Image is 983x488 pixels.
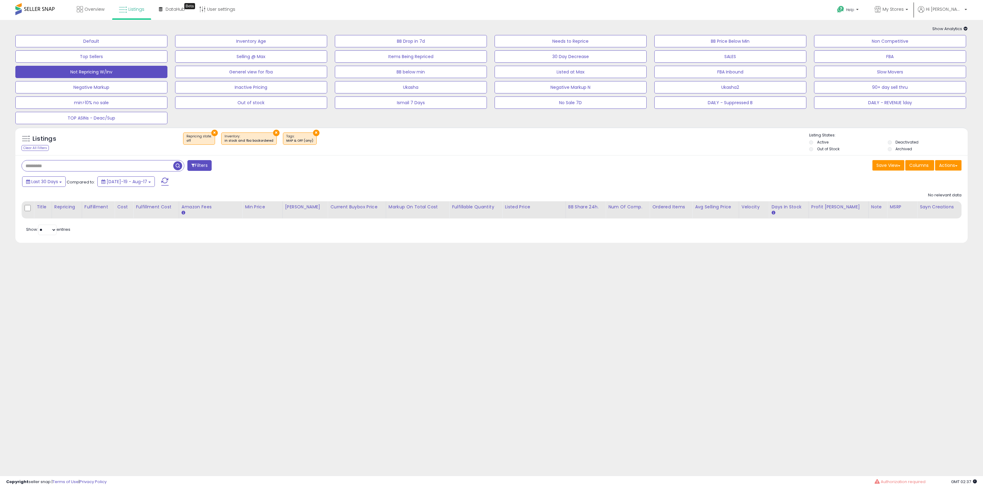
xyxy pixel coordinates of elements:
[608,204,647,210] div: Num of Comp.
[67,179,95,185] span: Compared to:
[917,201,961,218] th: CSV column name: cust_attr_5_Sayn Creations
[335,81,487,93] button: Ukasha
[335,66,487,78] button: BB below min
[31,179,58,185] span: Last 30 Days
[895,146,912,152] label: Archived
[37,204,49,210] div: Title
[15,35,167,47] button: Default
[809,132,968,138] p: Listing States:
[817,140,828,145] label: Active
[175,66,327,78] button: Generel view for fba
[883,6,904,12] span: My Stores
[814,35,966,47] button: Non Competitive
[654,96,806,109] button: DAILY - Suppressed B
[175,96,327,109] button: Out of stock
[22,176,66,187] button: Last 30 Days
[84,6,104,12] span: Overview
[128,6,144,12] span: Listings
[136,204,176,210] div: Fulfillment Cost
[15,96,167,109] button: min>10% no sale
[245,204,280,210] div: Min Price
[817,146,840,152] label: Out of Stock
[871,204,885,210] div: Note
[286,134,313,143] span: Tags :
[175,35,327,47] button: Inventory Age
[495,81,647,93] button: Negative Markup N
[389,204,447,210] div: Markup on Total Cost
[313,130,319,136] button: ×
[186,139,212,143] div: off
[117,204,131,210] div: Cost
[186,134,212,143] span: Repricing state :
[211,130,218,136] button: ×
[742,204,766,210] div: Velocity
[928,192,961,198] div: No relevant data
[654,66,806,78] button: FBA Inbound
[872,160,904,171] button: Save View
[654,81,806,93] button: Ukasha2
[814,96,966,109] button: DAILY - REVENUE 1day
[837,6,844,13] i: Get Help
[335,96,487,109] button: Ismail 7 Days
[107,179,147,185] span: [DATE]-19 - Aug-17
[918,6,967,20] a: Hi [PERSON_NAME]
[895,140,918,145] label: Deactivated
[175,50,327,63] button: Selling @ Max
[15,66,167,78] button: Not Repricing W/Inv
[285,204,325,210] div: [PERSON_NAME]
[225,139,273,143] div: in stock and fba backordered
[225,134,273,143] span: Inventory :
[887,201,917,218] th: CSV column name: cust_attr_1_MSRP
[654,50,806,63] button: SALES
[654,35,806,47] button: BB Price Below Min
[832,1,865,20] a: Help
[15,50,167,63] button: Top Sellers
[771,210,775,216] small: Days In Stock.
[814,66,966,78] button: Slow Movers
[166,6,185,12] span: DataHub
[26,226,70,232] span: Show: entries
[15,81,167,93] button: Negative Markup
[771,204,806,210] div: Days In Stock
[932,26,968,32] span: Show Analytics
[22,145,49,151] div: Clear All Filters
[652,204,690,210] div: Ordered Items
[495,66,647,78] button: Listed at Max
[890,204,914,210] div: MSRP
[905,160,934,171] button: Columns
[920,204,959,210] div: Sayn Creations
[175,81,327,93] button: Inactive Pricing
[814,81,966,93] button: 90+ day sell thru
[505,204,563,210] div: Listed Price
[54,204,79,210] div: Repricing
[495,96,647,109] button: No Sale 7D
[811,204,866,210] div: Profit [PERSON_NAME]
[814,50,966,63] button: FBA
[33,135,56,143] h5: Listings
[286,139,313,143] div: MAP & OFF (any)
[84,204,112,210] div: Fulfillment
[926,6,963,12] span: Hi [PERSON_NAME]
[97,176,155,187] button: [DATE]-19 - Aug-17
[273,130,280,136] button: ×
[187,160,211,171] button: Filters
[386,201,449,218] th: The percentage added to the cost of goods (COGS) that forms the calculator for Min & Max prices.
[184,3,195,9] div: Tooltip anchor
[495,50,647,63] button: 30 Day Decrease
[495,35,647,47] button: Needs to Reprice
[695,204,736,210] div: Avg Selling Price
[182,204,240,210] div: Amazon Fees
[568,204,603,210] div: BB Share 24h.
[335,35,487,47] button: BB Drop in 7d
[452,204,499,210] div: Fulfillable Quantity
[335,50,487,63] button: Items Being Repriced
[182,210,185,216] small: Amazon Fees.
[909,162,929,168] span: Columns
[15,112,167,124] button: TOP ASINs - Deac/Sup
[330,204,383,210] div: Current Buybox Price
[935,160,961,171] button: Actions
[846,7,854,12] span: Help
